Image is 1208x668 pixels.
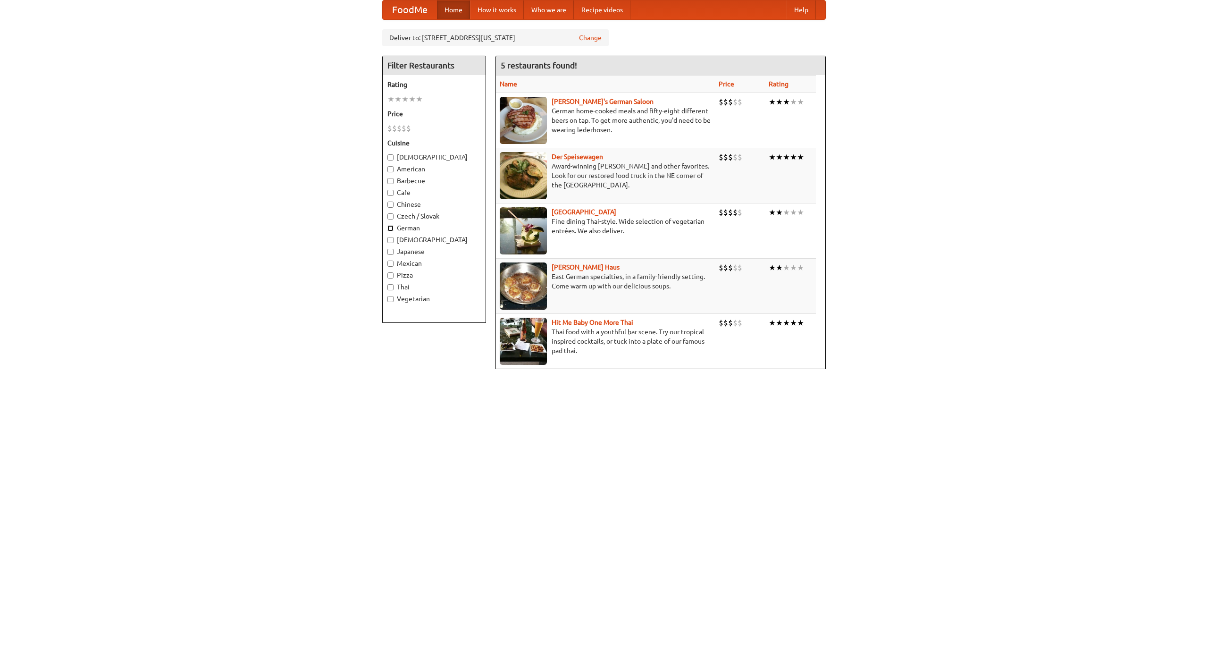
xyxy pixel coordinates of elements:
li: ★ [776,262,783,273]
input: Japanese [387,249,394,255]
li: ★ [797,318,804,328]
label: Chinese [387,200,481,209]
input: Czech / Slovak [387,213,394,220]
label: Czech / Slovak [387,211,481,221]
label: American [387,164,481,174]
label: Pizza [387,271,481,280]
li: $ [392,123,397,134]
div: Deliver to: [STREET_ADDRESS][US_STATE] [382,29,609,46]
label: Cafe [387,188,481,197]
li: ★ [769,262,776,273]
li: $ [733,152,738,162]
li: $ [719,152,723,162]
a: Recipe videos [574,0,630,19]
a: Name [500,80,517,88]
input: Cafe [387,190,394,196]
input: German [387,225,394,231]
p: German home-cooked meals and fifty-eight different beers on tap. To get more authentic, you'd nee... [500,106,711,135]
li: ★ [387,94,394,104]
h4: Filter Restaurants [383,56,486,75]
p: Fine dining Thai-style. Wide selection of vegetarian entrées. We also deliver. [500,217,711,236]
input: Thai [387,284,394,290]
li: ★ [797,152,804,162]
li: $ [728,262,733,273]
li: $ [723,207,728,218]
li: ★ [783,97,790,107]
li: ★ [783,318,790,328]
li: $ [397,123,402,134]
li: ★ [769,152,776,162]
input: Barbecue [387,178,394,184]
li: $ [733,97,738,107]
li: ★ [394,94,402,104]
li: ★ [416,94,423,104]
p: East German specialties, in a family-friendly setting. Come warm up with our delicious soups. [500,272,711,291]
li: ★ [769,97,776,107]
img: satay.jpg [500,207,547,254]
li: ★ [776,207,783,218]
li: $ [733,262,738,273]
li: ★ [409,94,416,104]
input: Mexican [387,261,394,267]
a: Hit Me Baby One More Thai [552,319,633,326]
li: $ [719,318,723,328]
li: $ [719,262,723,273]
label: Japanese [387,247,481,256]
li: $ [728,318,733,328]
input: [DEMOGRAPHIC_DATA] [387,154,394,161]
li: $ [723,152,728,162]
p: Thai food with a youthful bar scene. Try our tropical inspired cocktails, or tuck into a plate of... [500,327,711,355]
li: $ [738,318,742,328]
li: $ [728,207,733,218]
input: Chinese [387,202,394,208]
li: $ [733,207,738,218]
li: ★ [776,97,783,107]
li: ★ [783,262,790,273]
li: ★ [790,207,797,218]
img: babythai.jpg [500,318,547,365]
ng-pluralize: 5 restaurants found! [501,61,577,70]
h5: Cuisine [387,138,481,148]
h5: Rating [387,80,481,89]
a: [PERSON_NAME] Haus [552,263,620,271]
li: ★ [790,152,797,162]
label: Barbecue [387,176,481,186]
li: $ [738,152,742,162]
input: Pizza [387,272,394,279]
img: speisewagen.jpg [500,152,547,199]
li: $ [733,318,738,328]
a: Who we are [524,0,574,19]
li: ★ [783,207,790,218]
label: Thai [387,282,481,292]
li: $ [719,97,723,107]
a: [PERSON_NAME]'s German Saloon [552,98,654,105]
a: Help [787,0,816,19]
li: $ [719,207,723,218]
label: Mexican [387,259,481,268]
label: [DEMOGRAPHIC_DATA] [387,235,481,245]
li: $ [728,97,733,107]
a: Home [437,0,470,19]
li: $ [723,318,728,328]
li: ★ [402,94,409,104]
li: ★ [790,97,797,107]
a: FoodMe [383,0,437,19]
li: $ [406,123,411,134]
li: ★ [797,207,804,218]
label: Vegetarian [387,294,481,304]
h5: Price [387,109,481,118]
input: [DEMOGRAPHIC_DATA] [387,237,394,243]
img: kohlhaus.jpg [500,262,547,310]
li: ★ [790,318,797,328]
li: $ [738,207,742,218]
input: Vegetarian [387,296,394,302]
li: ★ [776,152,783,162]
li: $ [723,262,728,273]
li: ★ [790,262,797,273]
img: esthers.jpg [500,97,547,144]
a: [GEOGRAPHIC_DATA] [552,208,616,216]
li: $ [728,152,733,162]
a: Der Speisewagen [552,153,603,161]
